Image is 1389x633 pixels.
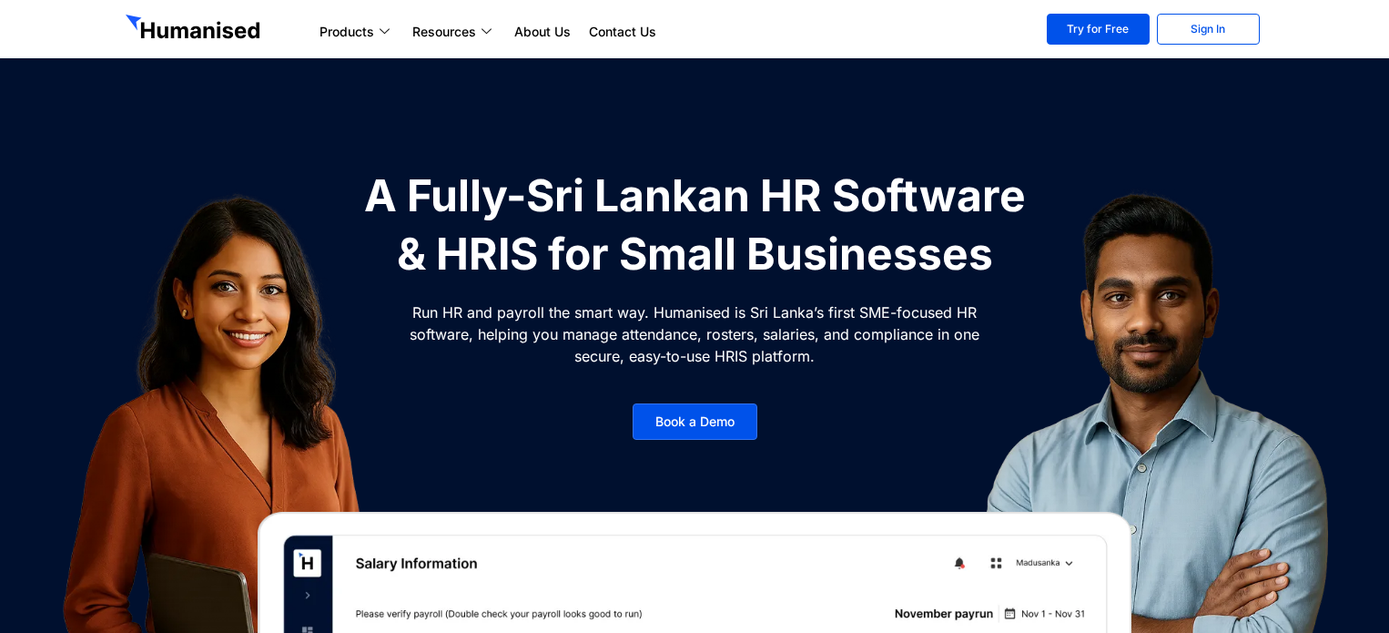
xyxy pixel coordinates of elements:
[505,21,580,43] a: About Us
[633,403,757,440] a: Book a Demo
[580,21,665,43] a: Contact Us
[126,15,264,44] img: GetHumanised Logo
[1047,14,1150,45] a: Try for Free
[353,167,1036,283] h1: A Fully-Sri Lankan HR Software & HRIS for Small Businesses
[310,21,403,43] a: Products
[1157,14,1260,45] a: Sign In
[655,415,735,428] span: Book a Demo
[403,21,505,43] a: Resources
[408,301,981,367] p: Run HR and payroll the smart way. Humanised is Sri Lanka’s first SME-focused HR software, helping...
